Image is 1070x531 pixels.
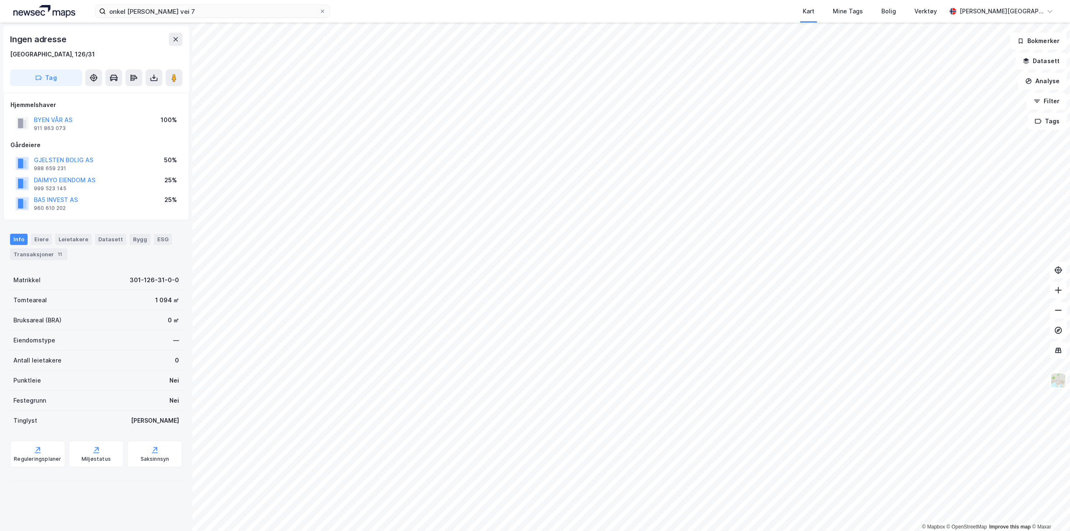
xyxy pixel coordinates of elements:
div: [PERSON_NAME][GEOGRAPHIC_DATA] [960,6,1043,16]
div: Bolig [881,6,896,16]
iframe: Chat Widget [1028,491,1070,531]
div: — [173,335,179,345]
div: Antall leietakere [13,355,61,365]
div: 911 863 073 [34,125,66,132]
div: 11 [56,250,64,258]
div: 0 [175,355,179,365]
div: Nei [169,396,179,406]
div: Nei [169,375,179,385]
div: Eiendomstype [13,335,55,345]
button: Datasett [1016,53,1067,69]
div: ESG [154,234,172,245]
input: Søk på adresse, matrikkel, gårdeiere, leietakere eller personer [106,5,319,18]
div: Festegrunn [13,396,46,406]
div: Info [10,234,28,245]
div: 301-126-31-0-0 [130,275,179,285]
div: Saksinnsyn [141,456,169,462]
div: Tomteareal [13,295,47,305]
div: Mine Tags [833,6,863,16]
div: 960 610 202 [34,205,66,212]
div: Punktleie [13,375,41,385]
div: Leietakere [55,234,92,245]
div: 0 ㎡ [168,315,179,325]
div: Eiere [31,234,52,245]
button: Analyse [1018,73,1067,89]
img: logo.a4113a55bc3d86da70a041830d287a7e.svg [13,5,75,18]
button: Filter [1026,93,1067,110]
img: Z [1050,373,1066,388]
div: 1 094 ㎡ [155,295,179,305]
a: Improve this map [989,524,1031,530]
button: Tags [1028,113,1067,130]
div: Bygg [130,234,151,245]
div: 999 523 145 [34,185,67,192]
button: Tag [10,69,82,86]
div: 988 659 231 [34,165,66,172]
div: 100% [161,115,177,125]
button: Bokmerker [1010,33,1067,49]
div: 25% [164,195,177,205]
div: Reguleringsplaner [14,456,61,462]
div: Kart [803,6,814,16]
div: Bruksareal (BRA) [13,315,61,325]
div: Miljøstatus [82,456,111,462]
div: Verktøy [914,6,937,16]
div: Matrikkel [13,275,41,285]
div: [GEOGRAPHIC_DATA], 126/31 [10,49,95,59]
div: Datasett [95,234,126,245]
div: [PERSON_NAME] [131,416,179,426]
div: 25% [164,175,177,185]
a: OpenStreetMap [947,524,987,530]
div: Hjemmelshaver [10,100,182,110]
div: Gårdeiere [10,140,182,150]
div: Transaksjoner [10,248,67,260]
div: Tinglyst [13,416,37,426]
a: Mapbox [922,524,945,530]
div: 50% [164,155,177,165]
div: Ingen adresse [10,33,68,46]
